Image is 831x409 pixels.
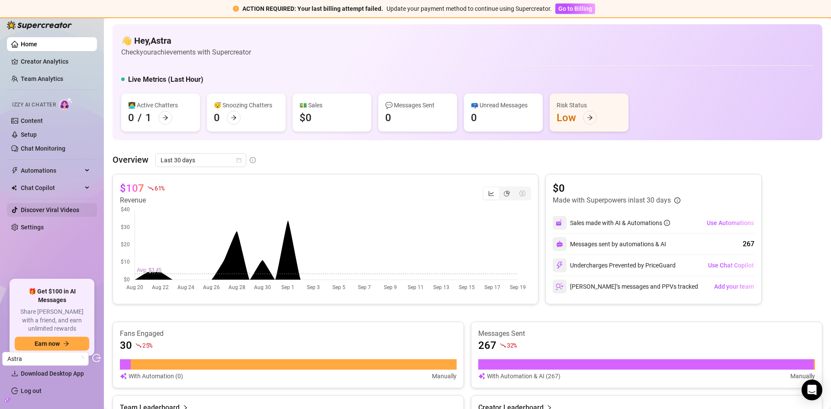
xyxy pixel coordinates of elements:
[478,338,496,352] article: 267
[300,100,364,110] div: 💵 Sales
[708,262,754,269] span: Use Chat Copilot
[387,5,552,12] span: Update your payment method to continue using Supercreator.
[120,329,457,338] article: Fans Engaged
[21,117,43,124] a: Content
[553,237,666,251] div: Messages sent by automations & AI
[236,158,242,163] span: calendar
[587,115,593,121] span: arrow-right
[714,280,754,293] button: Add your team
[557,100,622,110] div: Risk Status
[478,371,485,381] img: svg%3e
[553,280,698,293] div: [PERSON_NAME]’s messages and PPVs tracked
[59,97,73,110] img: AI Chatter
[161,154,241,167] span: Last 30 days
[92,354,101,362] span: logout
[553,195,671,206] article: Made with Superpowers in last 30 days
[145,111,151,125] div: 1
[120,195,164,206] article: Revenue
[162,115,168,121] span: arrow-right
[385,111,391,125] div: 0
[11,370,18,377] span: download
[570,218,670,228] div: Sales made with AI & Automations
[12,101,56,109] span: Izzy AI Chatter
[231,115,237,121] span: arrow-right
[300,111,312,125] div: $0
[135,342,142,348] span: fall
[250,157,256,163] span: info-circle
[553,181,680,195] article: $0
[553,258,676,272] div: Undercharges Prevented by PriceGuard
[556,283,564,290] img: svg%3e
[129,371,183,381] article: With Automation (0)
[556,241,563,248] img: svg%3e
[7,352,84,365] span: Astra
[155,184,164,192] span: 61 %
[519,190,525,196] span: dollar-circle
[743,239,754,249] div: 267
[128,111,134,125] div: 0
[507,341,517,349] span: 32 %
[120,181,144,195] article: $107
[471,100,536,110] div: 📪 Unread Messages
[558,5,592,12] span: Go to Billing
[790,371,815,381] article: Manually
[128,100,193,110] div: 👩‍💻 Active Chatters
[487,371,560,381] article: With Automation & AI (267)
[15,337,89,351] button: Earn nowarrow-right
[707,219,754,226] span: Use Automations
[21,131,37,138] a: Setup
[21,181,82,195] span: Chat Copilot
[500,342,506,348] span: fall
[214,100,279,110] div: 😴 Snoozing Chatters
[556,219,564,227] img: svg%3e
[214,111,220,125] div: 0
[21,370,84,377] span: Download Desktop App
[432,371,457,381] article: Manually
[478,329,815,338] article: Messages Sent
[21,224,44,231] a: Settings
[674,197,680,203] span: info-circle
[11,167,18,174] span: thunderbolt
[35,340,60,347] span: Earn now
[128,74,203,85] h5: Live Metrics (Last Hour)
[21,164,82,177] span: Automations
[488,190,494,196] span: line-chart
[15,308,89,333] span: Share [PERSON_NAME] with a friend, and earn unlimited rewards
[504,190,510,196] span: pie-chart
[21,41,37,48] a: Home
[556,261,564,269] img: svg%3e
[233,6,239,12] span: exclamation-circle
[708,258,754,272] button: Use Chat Copilot
[714,283,754,290] span: Add your team
[120,371,127,381] img: svg%3e
[15,287,89,304] span: 🎁 Get $100 in AI Messages
[148,185,154,191] span: fall
[7,21,72,29] img: logo-BBDzfeDw.svg
[21,206,79,213] a: Discover Viral Videos
[483,187,531,200] div: segmented control
[113,153,148,166] article: Overview
[706,216,754,230] button: Use Automations
[121,47,251,58] article: Check your achievements with Supercreator
[120,338,132,352] article: 30
[555,5,595,12] a: Go to Billing
[78,355,85,362] span: loading
[21,55,90,68] a: Creator Analytics
[21,75,63,82] a: Team Analytics
[385,100,450,110] div: 💬 Messages Sent
[4,397,10,403] span: build
[471,111,477,125] div: 0
[63,341,69,347] span: arrow-right
[21,145,65,152] a: Chat Monitoring
[142,341,152,349] span: 25 %
[21,387,42,394] a: Log out
[121,35,251,47] h4: 👋 Hey, Astra
[11,185,17,191] img: Chat Copilot
[664,220,670,226] span: info-circle
[555,3,595,14] button: Go to Billing
[802,380,822,400] div: Open Intercom Messenger
[242,5,383,12] strong: ACTION REQUIRED: Your last billing attempt failed.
